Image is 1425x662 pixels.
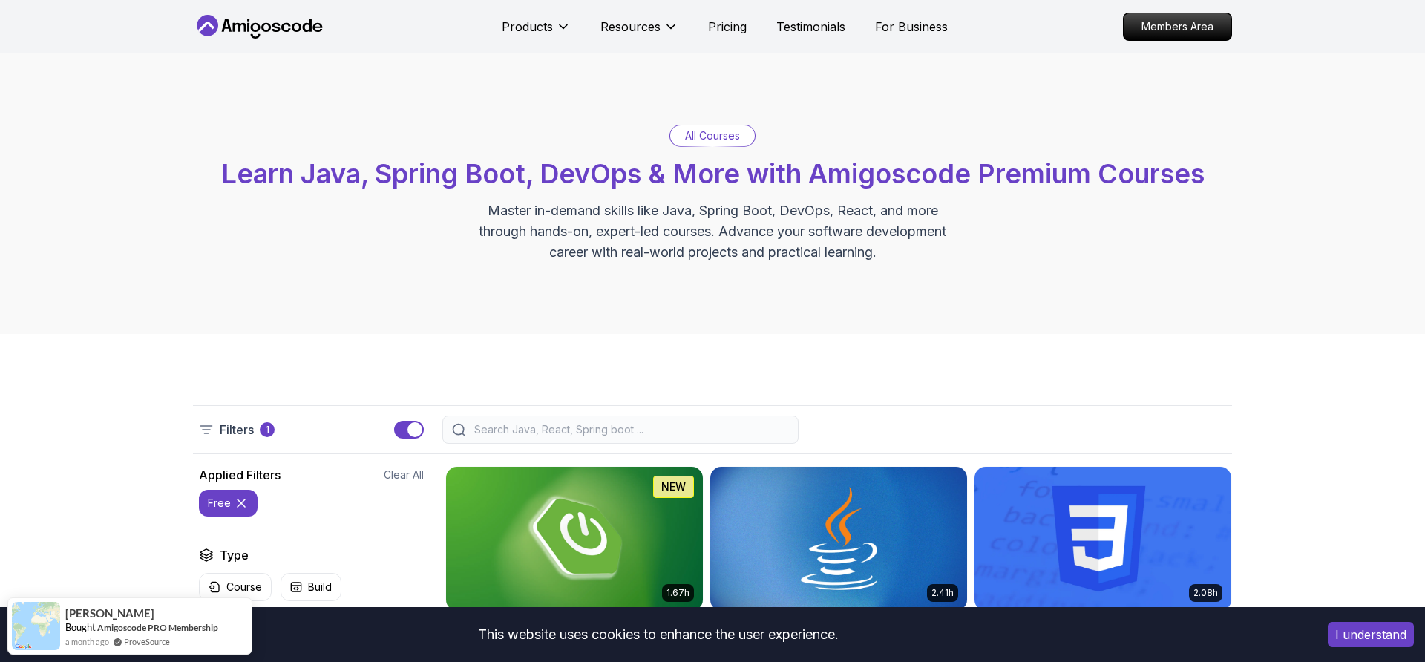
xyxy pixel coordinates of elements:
span: Learn Java, Spring Boot, DevOps & More with Amigoscode Premium Courses [221,157,1205,190]
a: ProveSource [124,635,170,648]
button: Resources [600,18,678,47]
p: Resources [600,18,661,36]
p: Products [502,18,553,36]
p: free [208,496,231,511]
p: 1.67h [666,587,689,599]
span: Bought [65,621,96,633]
iframe: chat widget [1333,569,1425,640]
button: Build [281,573,341,601]
span: [PERSON_NAME] [65,607,154,620]
a: For Business [875,18,948,36]
h2: Applied Filters [199,466,281,484]
p: 1 [266,424,269,436]
p: NEW [661,479,686,494]
p: Master in-demand skills like Java, Spring Boot, DevOps, React, and more through hands-on, expert-... [463,200,962,263]
a: Members Area [1123,13,1232,41]
input: Search Java, React, Spring boot ... [471,422,789,437]
h2: Type [220,546,249,564]
p: 2.41h [931,587,954,599]
button: Products [502,18,571,47]
p: 2.08h [1193,587,1218,599]
p: All Courses [685,128,740,143]
button: Course [199,573,272,601]
button: Accept cookies [1328,622,1414,647]
p: Course [226,580,262,594]
img: provesource social proof notification image [12,602,60,650]
img: Java for Beginners card [710,467,967,611]
img: Spring Boot for Beginners card [446,467,703,611]
a: Pricing [708,18,747,36]
button: free [199,490,258,517]
button: Clear All [384,468,424,482]
a: Amigoscode PRO Membership [97,622,218,633]
p: Filters [220,421,254,439]
a: Testimonials [776,18,845,36]
p: Members Area [1124,13,1231,40]
p: Build [308,580,332,594]
span: a month ago [65,635,109,648]
img: CSS Essentials card [974,467,1231,611]
div: This website uses cookies to enhance the user experience. [11,618,1306,651]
